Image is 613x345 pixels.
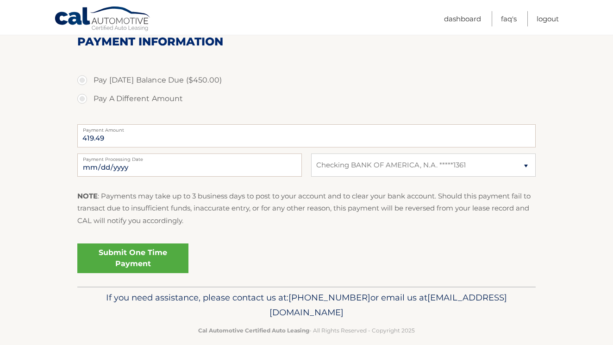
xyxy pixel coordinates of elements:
a: Submit One Time Payment [77,243,188,273]
p: If you need assistance, please contact us at: or email us at [83,290,530,320]
label: Pay [DATE] Balance Due ($450.00) [77,71,536,89]
span: [PHONE_NUMBER] [288,292,370,303]
span: [EMAIL_ADDRESS][DOMAIN_NAME] [269,292,507,318]
input: Payment Amount [77,124,536,147]
label: Payment Processing Date [77,153,302,161]
label: Payment Amount [77,124,536,132]
strong: NOTE [77,192,98,200]
a: Cal Automotive [54,6,151,33]
a: FAQ's [501,11,517,26]
strong: Cal Automotive Certified Auto Leasing [198,327,309,334]
h2: Payment Information [77,35,536,49]
input: Payment Date [77,153,302,177]
p: : Payments may take up to 3 business days to post to your account and to clear your bank account.... [77,190,536,227]
a: Dashboard [444,11,481,26]
label: Pay A Different Amount [77,89,536,108]
p: - All Rights Reserved - Copyright 2025 [83,326,530,335]
a: Logout [537,11,559,26]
